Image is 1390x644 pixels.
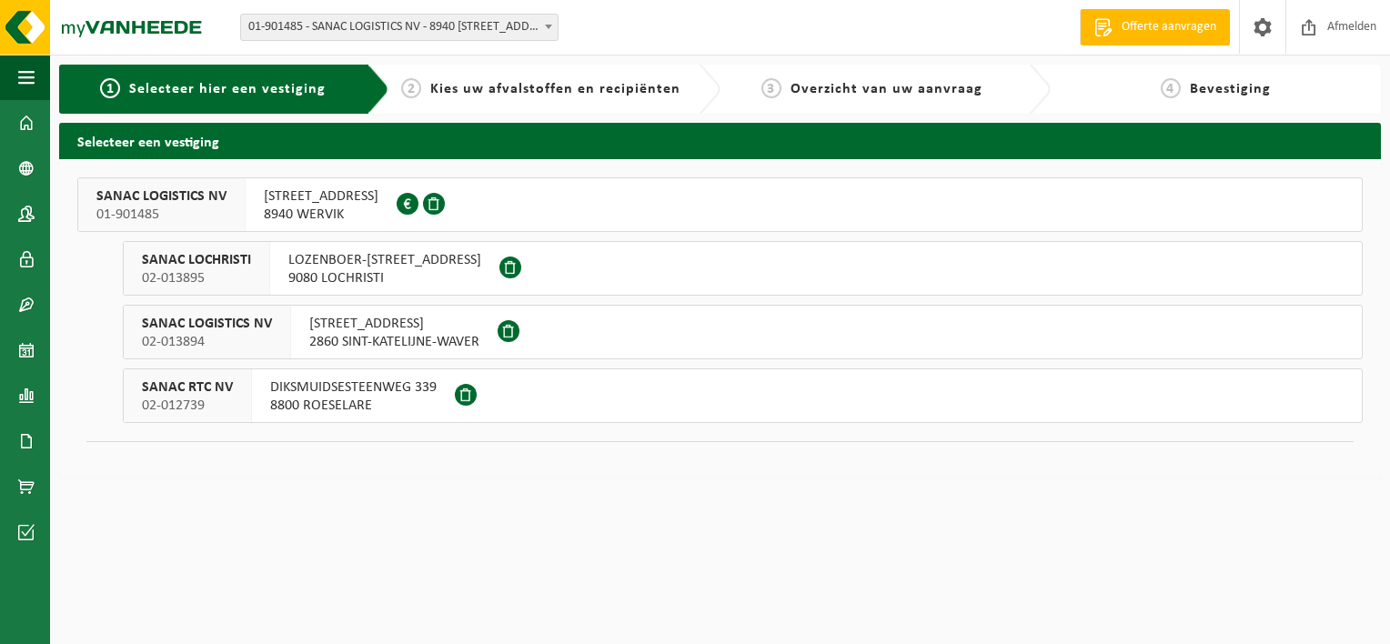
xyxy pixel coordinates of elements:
span: SANAC LOGISTICS NV [96,187,227,206]
span: 01-901485 [96,206,227,224]
span: LOZENBOER-[STREET_ADDRESS] [288,251,481,269]
span: 02-013894 [142,333,272,351]
span: Selecteer hier een vestiging [129,82,326,96]
span: Offerte aanvragen [1117,18,1221,36]
span: 01-901485 - SANAC LOGISTICS NV - 8940 WERVIK, MENENSESTEENWEG 305 [241,15,558,40]
button: SANAC LOGISTICS NV 01-901485 [STREET_ADDRESS]8940 WERVIK [77,177,1363,232]
span: [STREET_ADDRESS] [309,315,479,333]
span: [STREET_ADDRESS] [264,187,378,206]
button: SANAC LOGISTICS NV 02-013894 [STREET_ADDRESS]2860 SINT-KATELIJNE-WAVER [123,305,1363,359]
h2: Selecteer een vestiging [59,123,1381,158]
span: Overzicht van uw aanvraag [791,82,982,96]
span: 8940 WERVIK [264,206,378,224]
span: 4 [1161,78,1181,98]
span: 02-012739 [142,397,233,415]
span: 02-013895 [142,269,251,287]
span: Kies uw afvalstoffen en recipiënten [430,82,680,96]
span: 3 [761,78,781,98]
span: SANAC LOGISTICS NV [142,315,272,333]
span: Bevestiging [1190,82,1271,96]
span: 1 [100,78,120,98]
span: 9080 LOCHRISTI [288,269,481,287]
span: SANAC LOCHRISTI [142,251,251,269]
span: 2 [401,78,421,98]
a: Offerte aanvragen [1080,9,1230,45]
button: SANAC LOCHRISTI 02-013895 LOZENBOER-[STREET_ADDRESS]9080 LOCHRISTI [123,241,1363,296]
span: 2860 SINT-KATELIJNE-WAVER [309,333,479,351]
span: SANAC RTC NV [142,378,233,397]
span: 8800 ROESELARE [270,397,437,415]
button: SANAC RTC NV 02-012739 DIKSMUIDSESTEENWEG 3398800 ROESELARE [123,368,1363,423]
span: DIKSMUIDSESTEENWEG 339 [270,378,437,397]
span: 01-901485 - SANAC LOGISTICS NV - 8940 WERVIK, MENENSESTEENWEG 305 [240,14,559,41]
